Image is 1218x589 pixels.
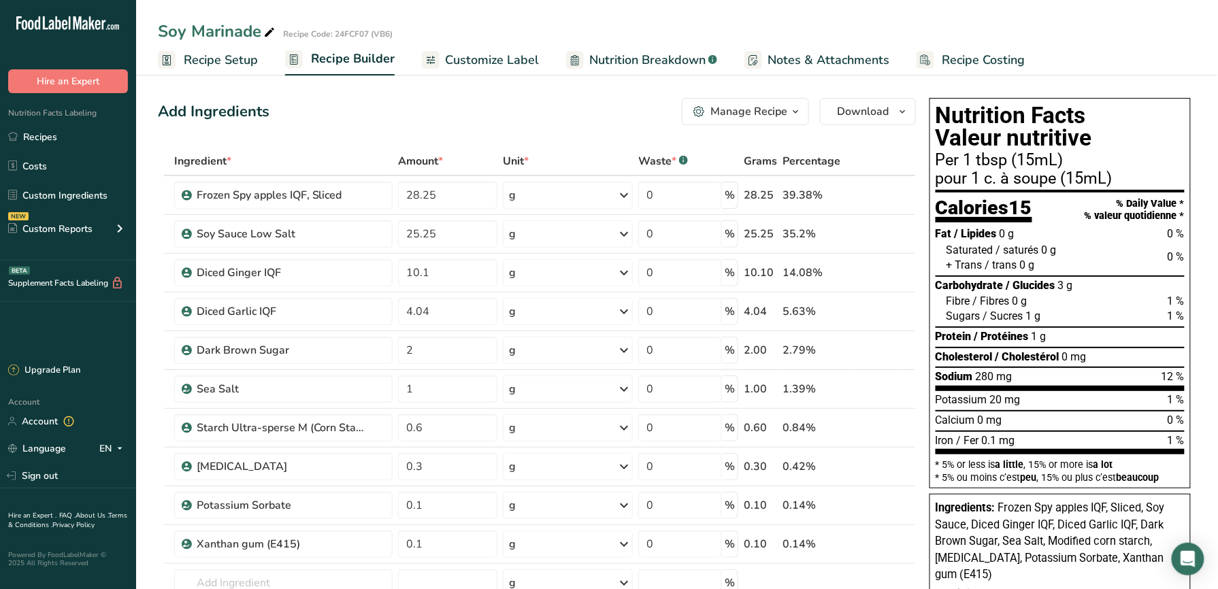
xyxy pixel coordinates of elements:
[744,265,777,281] div: 10.10
[1062,350,1087,363] span: 0 mg
[509,187,516,203] div: g
[8,511,56,520] a: Hire an Expert .
[1168,250,1185,263] span: 0 %
[936,473,1185,482] div: * 5% ou moins c’est , 15% ou plus c’est
[1172,543,1204,575] div: Open Intercom Messenger
[744,536,777,552] div: 0.10
[936,227,952,240] span: Fat
[744,420,777,436] div: 0.60
[1020,258,1035,271] span: 0 g
[8,511,127,530] a: Terms & Conditions .
[197,303,367,320] div: Diced Garlic IQF
[744,226,777,242] div: 25.25
[936,393,987,406] span: Potassium
[983,309,1023,322] span: / Sucres
[783,226,851,242] div: 35.2%
[710,103,787,120] div: Manage Recipe
[1168,309,1185,322] span: 1 %
[503,153,529,169] span: Unit
[783,381,851,397] div: 1.39%
[744,342,777,358] div: 2.00
[783,153,840,169] span: Percentage
[197,342,367,358] div: Dark Brown Sugar
[1006,279,1055,292] span: / Glucides
[936,414,975,426] span: Calcium
[783,265,851,281] div: 14.08%
[8,222,93,236] div: Custom Reports
[957,434,979,447] span: / Fer
[768,51,889,69] span: Notes & Attachments
[783,187,851,203] div: 39.38%
[947,243,993,256] span: Saturated
[59,511,76,520] a: FAQ .
[783,458,851,475] div: 0.42%
[197,458,367,475] div: [MEDICAL_DATA]
[1168,294,1185,307] span: 1 %
[566,45,717,75] a: Nutrition Breakdown
[744,153,777,169] span: Grams
[936,152,1185,169] div: Per 1 tbsp (15mL)
[744,303,777,320] div: 4.04
[398,153,443,169] span: Amount
[783,342,851,358] div: 2.79%
[985,258,1017,271] span: / trans
[422,45,539,75] a: Customize Label
[982,434,1015,447] span: 0.1 mg
[8,212,29,220] div: NEW
[8,364,80,377] div: Upgrade Plan
[744,45,889,75] a: Notes & Attachments
[158,101,269,123] div: Add Ingredients
[509,497,516,514] div: g
[1168,393,1185,406] span: 1 %
[936,454,1185,482] section: * 5% or less is , 15% or more is
[744,497,777,514] div: 0.10
[197,420,367,436] div: Starch Ultra-sperse M (Corn Starch)
[936,198,1032,223] div: Calories
[509,265,516,281] div: g
[942,51,1025,69] span: Recipe Costing
[1058,279,1073,292] span: 3 g
[955,227,997,240] span: / Lipides
[197,381,367,397] div: Sea Salt
[1009,196,1032,219] span: 15
[589,51,706,69] span: Nutrition Breakdown
[184,51,258,69] span: Recipe Setup
[311,50,395,68] span: Recipe Builder
[509,536,516,552] div: g
[936,370,973,383] span: Sodium
[197,226,367,242] div: Soy Sauce Low Salt
[638,153,688,169] div: Waste
[936,434,954,447] span: Iron
[682,98,809,125] button: Manage Recipe
[509,342,516,358] div: g
[744,381,777,397] div: 1.00
[509,458,516,475] div: g
[974,330,1029,343] span: / Protéines
[978,414,1002,426] span: 0 mg
[1000,227,1015,240] span: 0 g
[197,536,367,552] div: Xanthan gum (E415)
[947,294,970,307] span: Fibre
[8,437,66,460] a: Language
[976,370,1013,383] span: 280 mg
[1093,459,1113,470] span: a lot
[783,420,851,436] div: 0.84%
[783,497,851,514] div: 0.14%
[8,551,128,567] div: Powered By FoodLabelMaker © 2025 All Rights Reserved
[509,420,516,436] div: g
[996,243,1039,256] span: / saturés
[174,153,231,169] span: Ingredient
[917,45,1025,75] a: Recipe Costing
[1042,243,1057,256] span: 0 g
[1085,198,1185,222] div: % Daily Value * % valeur quotidienne *
[783,303,851,320] div: 5.63%
[947,258,983,271] span: + Trans
[509,303,516,320] div: g
[1117,472,1159,483] span: beaucoup
[1168,434,1185,447] span: 1 %
[936,104,1185,150] h1: Nutrition Facts Valeur nutritive
[936,350,993,363] span: Cholesterol
[936,279,1004,292] span: Carbohydrate
[1168,414,1185,426] span: 0 %
[936,501,995,514] span: Ingredients:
